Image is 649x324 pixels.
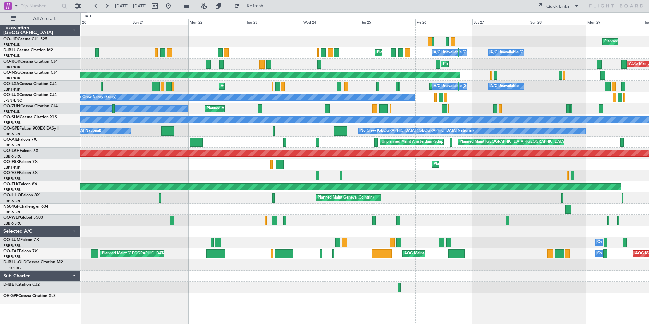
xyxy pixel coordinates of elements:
div: Owner Melsbroek Air Base [597,249,643,259]
div: Sat 20 [74,19,131,25]
a: LFSN/ENC [3,98,22,103]
div: Mon 22 [188,19,245,25]
a: OO-WLPGlobal 5500 [3,216,43,220]
a: OE-GPPCessna Citation XLS [3,294,56,298]
a: OO-LUXCessna Citation CJ4 [3,93,57,97]
div: Planned Maint Kortrijk-[GEOGRAPHIC_DATA] [431,81,510,91]
span: OE-GPP [3,294,18,298]
span: OO-LXA [3,82,19,86]
a: EBKT/KJK [3,109,20,114]
span: D-IBLU-OLD [3,260,26,264]
div: A/C Unavailable [GEOGRAPHIC_DATA] ([GEOGRAPHIC_DATA] National) [434,48,559,58]
div: AOG Maint Kortrijk-[GEOGRAPHIC_DATA] [221,81,294,91]
a: EBKT/KJK [3,165,20,170]
div: Planned Maint Kortrijk-[GEOGRAPHIC_DATA] [434,159,512,169]
div: Quick Links [546,3,569,10]
button: Quick Links [533,1,583,11]
div: Fri 26 [415,19,472,25]
a: EBBR/BRU [3,199,22,204]
span: OO-NSG [3,71,20,75]
span: OO-ZUN [3,104,20,108]
a: OO-AIEFalcon 7X [3,138,37,142]
a: OO-LUMFalcon 7X [3,238,39,242]
a: D-IBLU-OLDCessna Citation M2 [3,260,63,264]
span: [DATE] - [DATE] [115,3,147,9]
a: D-IBETCitation CJ2 [3,283,40,287]
a: EBBR/BRU [3,143,22,148]
span: OO-LAH [3,149,20,153]
button: Refresh [231,1,271,11]
a: OO-FSXFalcon 7X [3,160,38,164]
div: Mon 29 [586,19,643,25]
a: OO-FAEFalcon 7X [3,249,38,253]
a: EBBR/BRU [3,120,22,125]
a: OO-GPEFalcon 900EX EASy II [3,126,59,131]
span: OO-SLM [3,115,20,119]
span: OO-HHO [3,193,21,198]
a: EBKT/KJK [3,87,20,92]
div: Sun 21 [131,19,188,25]
div: [DATE] [82,14,93,19]
span: OO-LUM [3,238,20,242]
a: EBBR/BRU [3,154,22,159]
a: OO-ROKCessna Citation CJ4 [3,60,58,64]
div: Planned Maint [GEOGRAPHIC_DATA] ([GEOGRAPHIC_DATA] National) [102,249,224,259]
a: EBBR/BRU [3,221,22,226]
span: OO-FSX [3,160,19,164]
div: Planned Maint Kortrijk-[GEOGRAPHIC_DATA] [207,103,285,114]
a: EBBR/BRU [3,187,22,192]
div: Planned Maint Nice ([GEOGRAPHIC_DATA]) [377,48,452,58]
span: OO-ROK [3,60,20,64]
div: Thu 25 [359,19,415,25]
div: Sun 28 [529,19,586,25]
a: EBKT/KJK [3,65,20,70]
div: Planned Maint Kortrijk-[GEOGRAPHIC_DATA] [443,59,522,69]
div: Owner Melsbroek Air Base [597,237,643,248]
span: D-IBLU [3,48,17,52]
a: EBKT/KJK [3,53,20,59]
a: N604GFChallenger 604 [3,205,48,209]
a: OO-JIDCessna CJ1 525 [3,37,47,41]
span: OO-ELK [3,182,19,186]
div: A/C Unavailable [GEOGRAPHIC_DATA]-[GEOGRAPHIC_DATA] [490,48,598,58]
span: All Aircraft [18,16,71,21]
a: EBKT/KJK [3,76,20,81]
span: OO-FAE [3,249,19,253]
a: OO-ZUNCessna Citation CJ4 [3,104,58,108]
span: OO-JID [3,37,18,41]
a: OO-LAHFalcon 7X [3,149,38,153]
div: No Crew Nancy (Essey) [76,92,116,102]
span: D-IBET [3,283,16,287]
div: AOG Maint [US_STATE] ([GEOGRAPHIC_DATA]) [404,249,486,259]
div: No Crew [GEOGRAPHIC_DATA] ([GEOGRAPHIC_DATA] National) [360,126,474,136]
div: Unplanned Maint Amsterdam (Schiphol) [382,137,450,147]
a: EBKT/KJK [3,42,20,47]
span: OO-AIE [3,138,18,142]
div: Tue 23 [245,19,302,25]
a: EBBR/BRU [3,132,22,137]
a: OO-SLMCessna Citation XLS [3,115,57,119]
a: EBBR/BRU [3,176,22,181]
a: EBBR/BRU [3,210,22,215]
a: EBBR/BRU [3,254,22,259]
a: OO-NSGCessna Citation CJ4 [3,71,58,75]
span: N604GF [3,205,19,209]
a: OO-LXACessna Citation CJ4 [3,82,57,86]
button: All Aircraft [7,13,73,24]
span: OO-WLP [3,216,20,220]
div: A/C Unavailable [GEOGRAPHIC_DATA] ([GEOGRAPHIC_DATA] National) [434,81,559,91]
a: EBBR/BRU [3,243,22,248]
div: Planned Maint [GEOGRAPHIC_DATA] ([GEOGRAPHIC_DATA]) [460,137,566,147]
a: OO-ELKFalcon 8X [3,182,37,186]
span: OO-LUX [3,93,19,97]
div: Wed 24 [302,19,359,25]
span: Refresh [241,4,269,8]
span: OO-VSF [3,171,19,175]
a: D-IBLUCessna Citation M2 [3,48,53,52]
div: Planned Maint Geneva (Cointrin) [318,193,374,203]
div: A/C Unavailable [490,81,519,91]
span: OO-GPE [3,126,19,131]
a: OO-VSFFalcon 8X [3,171,38,175]
a: OO-HHOFalcon 8X [3,193,40,198]
input: Trip Number [21,1,59,11]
